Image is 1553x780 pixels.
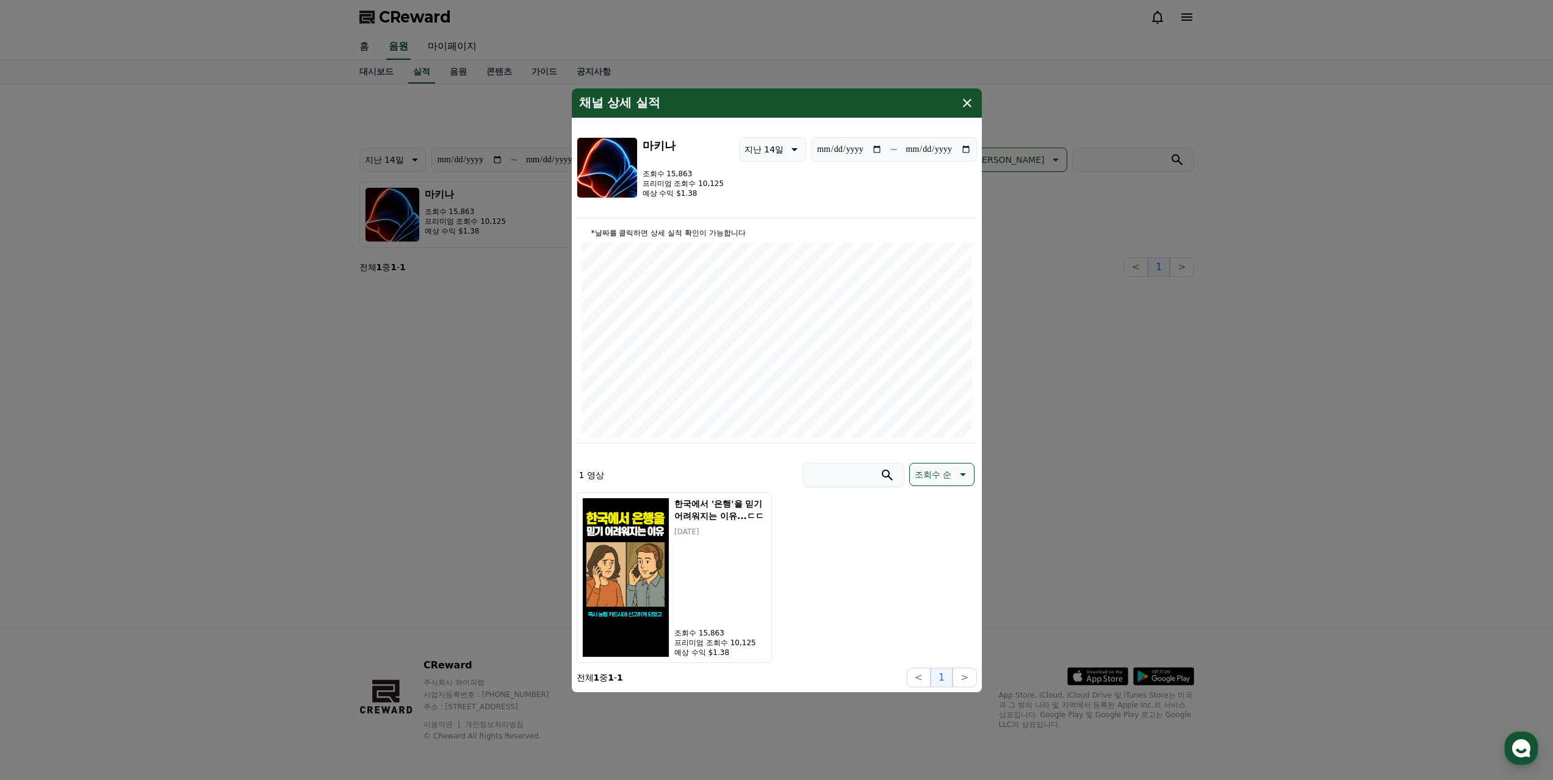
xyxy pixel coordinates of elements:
p: 예상 수익 $1.38 [643,188,724,198]
button: 1 [931,668,953,687]
p: 지난 14일 [744,141,784,158]
p: 1 영상 [579,469,604,481]
button: < [907,668,931,687]
strong: 1 [594,673,600,682]
a: 설정 [157,387,234,417]
strong: 1 [617,673,623,682]
button: > [953,668,976,687]
p: *날짜를 클릭하면 상세 실적 확인이 가능합니다 [582,228,972,238]
img: 한국에서 '은행'을 믿기 어려워지는 이유...ㄷㄷ [582,498,670,657]
button: 지난 14일 [739,137,806,162]
p: 프리미엄 조회수 10,125 [643,179,724,188]
button: 한국에서 '은행'을 믿기 어려워지는 이유...ㄷㄷ 한국에서 '은행'을 믿기 어려워지는 이유...ㄷㄷ [DATE] 조회수 15,863 프리미엄 조회수 10,125 예상 수익 $... [577,492,772,663]
img: 마키나 [577,137,638,198]
p: 조회수 순 [915,466,951,483]
p: ~ [890,142,898,157]
h4: 채널 상세 실적 [579,96,661,110]
p: 전체 중 - [577,671,623,684]
p: 프리미엄 조회수 10,125 [674,638,766,648]
div: modal [572,88,982,692]
p: [DATE] [674,527,766,537]
span: 대화 [112,406,126,415]
strong: 1 [608,673,614,682]
h3: 마키나 [643,137,724,154]
span: 설정 [189,405,203,415]
a: 대화 [81,387,157,417]
button: 조회수 순 [909,463,974,486]
a: 홈 [4,387,81,417]
p: 예상 수익 $1.38 [674,648,766,657]
p: 조회수 15,863 [674,628,766,638]
span: 홈 [38,405,46,415]
h5: 한국에서 '은행'을 믿기 어려워지는 이유...ㄷㄷ [674,498,766,522]
p: 조회수 15,863 [643,169,724,179]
